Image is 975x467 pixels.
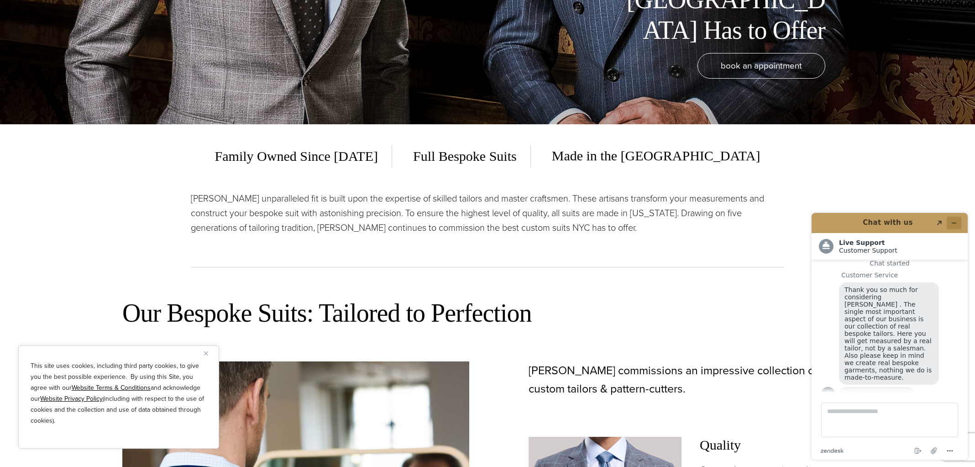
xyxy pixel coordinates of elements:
span: Made in the [GEOGRAPHIC_DATA] [538,145,760,167]
button: Close [204,348,215,359]
span: Chat [21,6,40,15]
p: This site uses cookies, including third party cookies, to give you the best possible experience. ... [31,361,207,426]
span: Full Bespoke Suits [399,145,531,167]
a: Website Terms & Conditions [72,383,151,393]
img: Close [204,351,208,356]
p: [PERSON_NAME] commissions an impressive collection of custom tailors & pattern-cutters. [529,361,853,398]
a: Website Privacy Policy [40,394,103,403]
h2: Our Bespoke Suits: Tailored to Perfection [122,297,853,329]
iframe: Find more information here [804,206,975,467]
p: [PERSON_NAME] unparalleled fit is built upon the expertise of skilled tailors and master craftsme... [191,191,784,235]
h3: Quality [700,437,853,453]
a: book an appointment [697,53,825,79]
span: book an appointment [721,59,802,72]
span: Family Owned Since [DATE] [215,145,392,167]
